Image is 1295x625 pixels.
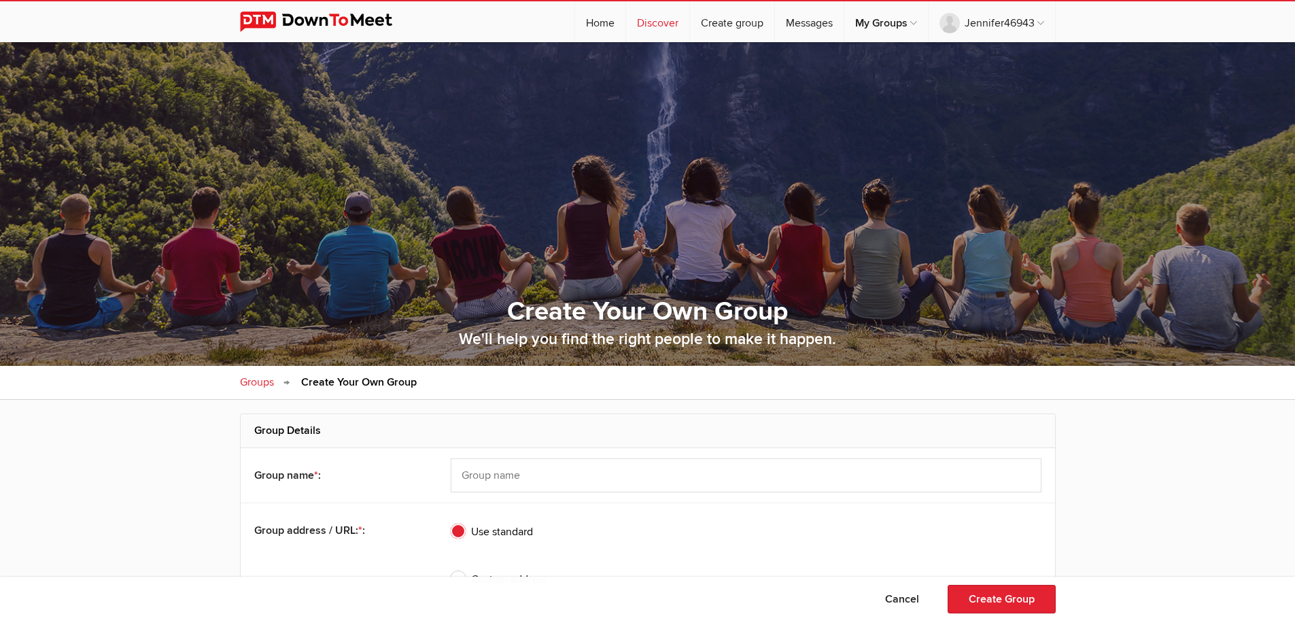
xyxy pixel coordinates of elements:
input: Group name [451,458,1041,492]
button: Create Group [948,585,1056,613]
a: Groups [240,366,274,399]
a: My Groups [844,1,928,42]
a: Create group [690,1,774,42]
a: Home [575,1,625,42]
h2: Group Details [254,414,1041,447]
h1: Create Your Own Group [271,295,1024,328]
p: We'll help you find the right people to make it happen. [20,328,1275,352]
img: DownToMeet [240,12,413,32]
a: Discover [626,1,689,42]
div: Group name : [254,458,412,492]
a: Jennifer46943 [929,1,1055,42]
span: Use standard [451,524,533,540]
button: Cancel [864,585,940,613]
a: Messages [775,1,844,42]
div: Group address / URL: : [254,513,412,547]
span: Custom address [451,571,547,588]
